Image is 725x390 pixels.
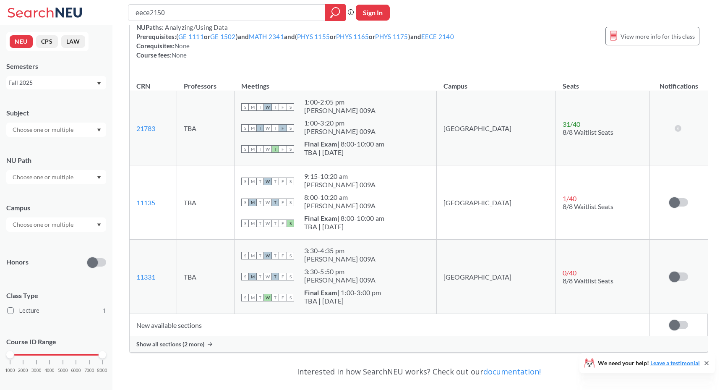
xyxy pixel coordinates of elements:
span: S [287,294,294,301]
span: M [249,273,256,280]
div: 3:30 - 4:35 pm [304,246,376,255]
a: 11135 [136,199,155,207]
span: F [279,103,287,111]
span: 31 / 40 [563,120,580,128]
span: 1 / 40 [563,194,576,202]
div: TBA | [DATE] [304,297,381,305]
td: TBA [177,165,235,240]
a: PHYS 1165 [336,33,369,40]
a: EECE 2140 [421,33,454,40]
div: NUPaths: Prerequisites: ( or ) and and ( or or ) and Corequisites: Course fees: [136,23,454,60]
span: M [249,103,256,111]
td: New available sections [130,314,650,336]
td: [GEOGRAPHIC_DATA] [437,91,556,165]
span: T [256,103,264,111]
div: 9:15 - 10:20 am [304,172,376,181]
span: F [279,124,287,132]
span: T [256,220,264,227]
span: F [279,220,287,227]
a: 11331 [136,273,155,281]
span: T [256,199,264,206]
span: 0 / 40 [563,269,576,277]
b: Final Exam [304,214,337,222]
a: 21783 [136,124,155,132]
span: S [287,220,294,227]
th: Notifications [650,73,708,91]
input: Choose one or multiple [8,172,79,182]
span: T [256,273,264,280]
span: 6000 [71,368,81,373]
span: T [256,252,264,259]
b: Final Exam [304,140,337,148]
svg: Dropdown arrow [97,223,101,227]
input: Class, professor, course number, "phrase" [135,5,319,20]
span: S [241,220,249,227]
div: [PERSON_NAME] 009A [304,181,376,189]
b: Final Exam [304,288,337,296]
div: 8:00 - 10:20 am [304,193,376,202]
div: Semesters [6,62,106,71]
span: T [256,124,264,132]
div: magnifying glass [325,4,346,21]
div: Dropdown arrow [6,170,106,184]
span: F [279,145,287,153]
span: None [175,42,190,50]
a: PHYS 1175 [375,33,408,40]
div: 3:30 - 5:50 pm [304,267,376,276]
span: W [264,252,271,259]
span: W [264,273,271,280]
span: W [264,145,271,153]
div: Dropdown arrow [6,123,106,137]
span: S [287,199,294,206]
td: TBA [177,91,235,165]
td: [GEOGRAPHIC_DATA] [437,165,556,240]
span: 1 [103,306,106,315]
div: Interested in how SearchNEU works? Check out our [129,359,708,384]
span: 1000 [5,368,15,373]
div: [PERSON_NAME] 009A [304,106,376,115]
span: M [249,145,256,153]
span: M [249,199,256,206]
div: TBA | [DATE] [304,222,384,231]
div: Subject [6,108,106,118]
div: CRN [136,81,150,91]
th: Seats [556,73,650,91]
span: T [256,294,264,301]
span: T [271,220,279,227]
span: M [249,178,256,185]
div: | 8:00-10:00 am [304,214,384,222]
span: S [287,178,294,185]
span: S [287,145,294,153]
div: [PERSON_NAME] 009A [304,202,376,210]
span: W [264,103,271,111]
span: W [264,199,271,206]
div: Fall 2025Dropdown arrow [6,76,106,89]
span: T [271,145,279,153]
span: 8000 [97,368,107,373]
span: T [271,273,279,280]
button: Sign In [356,5,390,21]
span: F [279,178,287,185]
span: W [264,294,271,301]
svg: Dropdown arrow [97,176,101,179]
span: 3000 [31,368,42,373]
div: [PERSON_NAME] 009A [304,276,376,284]
span: T [271,294,279,301]
span: F [279,199,287,206]
span: 8/8 Waitlist Seats [563,128,613,136]
span: T [271,199,279,206]
a: PHYS 1155 [297,33,330,40]
span: T [271,124,279,132]
td: TBA [177,240,235,314]
span: T [256,145,264,153]
svg: Dropdown arrow [97,82,101,85]
span: We need your help! [598,360,700,366]
span: T [271,252,279,259]
span: S [241,199,249,206]
label: Lecture [7,305,106,316]
input: Choose one or multiple [8,125,79,135]
span: W [264,124,271,132]
th: Professors [177,73,235,91]
button: NEU [10,35,33,48]
span: S [241,124,249,132]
